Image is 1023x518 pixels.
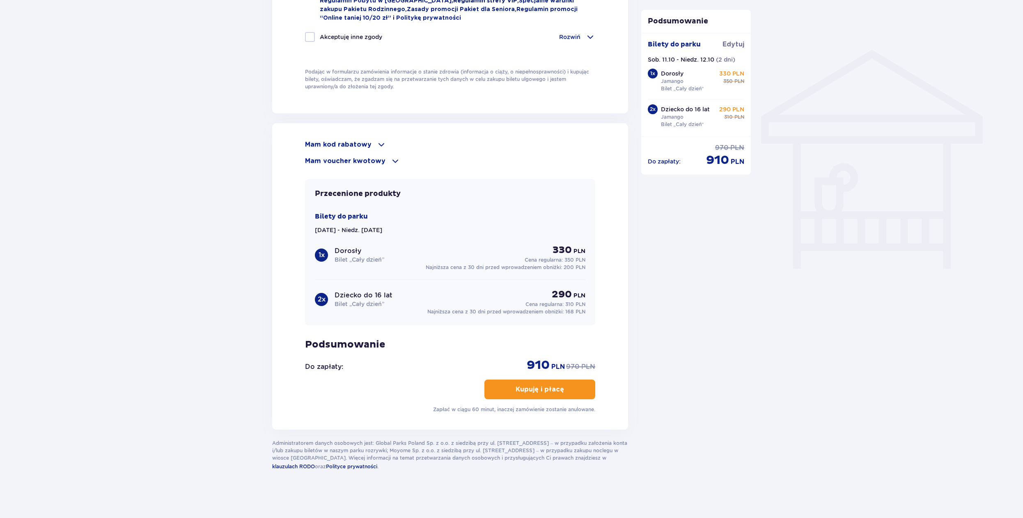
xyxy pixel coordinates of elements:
span: 168 PLN [565,308,585,315]
span: 350 PLN [564,257,585,263]
a: klauzulach RODO [272,462,315,471]
p: Bilety do parku [315,212,368,221]
span: 290 [552,288,572,301]
p: Cena regularna: [525,256,585,264]
p: Mam kod rabatowy [305,140,372,149]
p: Bilet „Cały dzień” [335,256,384,264]
span: Edytuj [723,40,744,49]
div: 1 x [648,69,658,78]
p: Dorosły [335,246,361,256]
span: PLN [731,157,744,166]
span: 910 [527,357,550,373]
div: 2 x [315,293,328,306]
p: Przecenione produkty [315,189,401,199]
span: PLN [573,292,585,300]
button: Kupuję i płacę [484,380,595,399]
p: Jamango [661,113,684,121]
p: Dziecko do 16 lat [335,291,392,300]
span: PLN [551,362,565,371]
span: 970 [566,362,580,371]
span: PLN [581,362,595,371]
p: Bilet „Cały dzień” [335,300,384,308]
span: 200 PLN [564,264,585,270]
span: PLN [730,143,744,152]
p: Podając w formularzu zamówienia informacje o stanie zdrowia (informacja o ciąży, o niepełnosprawn... [305,68,595,90]
p: Sob. 11.10 - Niedz. 12.10 [648,55,714,64]
span: Polityce prywatności [326,463,377,470]
span: PLN [573,247,585,256]
p: Jamango [661,78,684,85]
a: Zasady promocji Pakiet dla Seniora [407,7,515,12]
p: Rozwiń [559,33,580,41]
p: Podsumowanie [641,16,751,26]
span: PLN [734,78,744,85]
p: Do zapłaty : [305,362,343,371]
p: Najniższa cena z 30 dni przed wprowadzeniem obniżki: [426,264,585,271]
p: Akceptuję inne zgody [320,33,382,41]
span: 310 PLN [565,301,585,307]
span: 910 [706,152,729,168]
p: ( 2 dni ) [716,55,735,64]
p: Bilety do parku [648,40,701,49]
p: Najniższa cena z 30 dni przed wprowadzeniem obniżki: [427,308,585,315]
span: 350 [723,78,733,85]
p: Podsumowanie [305,338,595,351]
p: Bilet „Cały dzień” [661,85,704,92]
div: 2 x [648,104,658,114]
div: 1 x [315,249,328,262]
p: 290 PLN [719,105,744,113]
p: Mam voucher kwotowy [305,157,385,166]
p: Zapłać w ciągu 60 minut, inaczej zamówienie zostanie anulowane. [433,406,595,413]
span: 330 [553,244,572,256]
a: Politykę prywatności [396,15,461,21]
p: [DATE] - Niedz. [DATE] [315,226,382,234]
p: 330 PLN [719,69,744,78]
p: Cena regularna: [525,301,585,308]
p: Bilet „Cały dzień” [661,121,704,128]
span: PLN [734,113,744,121]
span: 310 [724,113,733,121]
span: klauzulach RODO [272,463,315,470]
p: Dziecko do 16 lat [661,105,710,113]
a: Polityce prywatności [326,462,377,471]
p: Administratorem danych osobowych jest: Global Parks Poland Sp. z o.o. z siedzibą przy ul. [STREET... [272,440,628,471]
p: Do zapłaty : [648,157,681,166]
p: Dorosły [661,69,684,78]
span: i [393,15,396,21]
span: 970 [715,143,729,152]
p: Kupuję i płacę [516,385,564,394]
